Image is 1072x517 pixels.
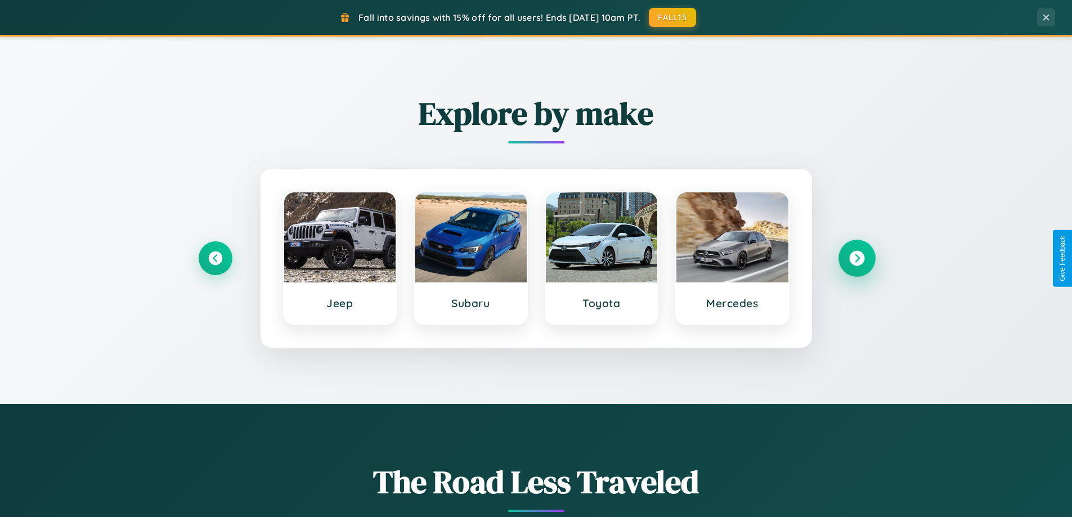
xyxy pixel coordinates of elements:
[1058,236,1066,281] div: Give Feedback
[557,296,647,310] h3: Toyota
[426,296,515,310] h3: Subaru
[688,296,777,310] h3: Mercedes
[649,8,696,27] button: FALL15
[295,296,385,310] h3: Jeep
[199,92,874,135] h2: Explore by make
[199,460,874,503] h1: The Road Less Traveled
[358,12,640,23] span: Fall into savings with 15% off for all users! Ends [DATE] 10am PT.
